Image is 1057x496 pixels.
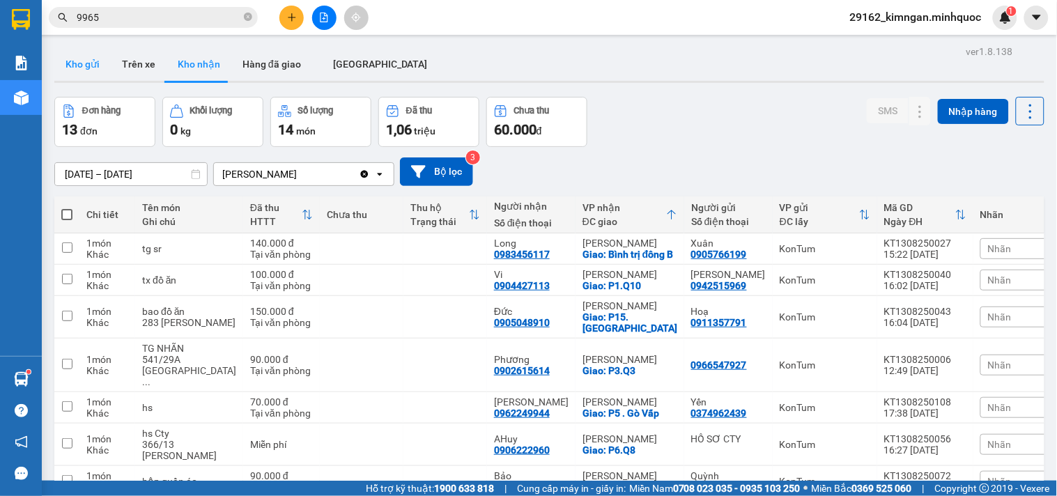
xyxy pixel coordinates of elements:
[1024,6,1049,30] button: caret-down
[296,125,316,137] span: món
[142,243,236,254] div: tg sr
[988,243,1012,254] span: Nhãn
[691,396,766,408] div: Yến
[691,408,747,419] div: 0374962439
[86,238,128,249] div: 1 món
[1031,11,1043,24] span: caret-down
[494,217,569,228] div: Số điện thoại
[250,202,302,213] div: Đã thu
[691,238,766,249] div: Xuân
[780,476,870,487] div: KonTum
[582,311,677,334] div: Giao: P15. Phú Nhuận
[374,169,385,180] svg: open
[26,370,31,374] sup: 1
[884,396,966,408] div: KT1308250108
[582,365,677,376] div: Giao: P3.Q3
[494,408,550,419] div: 0962249944
[494,354,569,365] div: Phương
[142,428,236,439] div: hs Cty
[494,396,569,408] div: Vân
[576,196,684,233] th: Toggle SortBy
[162,97,263,147] button: Khối lượng0kg
[167,47,231,81] button: Kho nhận
[250,439,313,450] div: Miễn phí
[980,209,1050,220] div: Nhãn
[494,238,569,249] div: Long
[780,243,870,254] div: KonTum
[867,98,909,123] button: SMS
[77,10,241,25] input: Tìm tên, số ĐT hoặc mã đơn
[86,249,128,260] div: Khác
[86,269,128,280] div: 1 món
[54,97,155,147] button: Đơn hàng13đơn
[270,97,371,147] button: Số lượng14món
[582,202,666,213] div: VP nhận
[884,238,966,249] div: KT1308250027
[410,216,469,227] div: Trạng thái
[279,6,304,30] button: plus
[58,13,68,22] span: search
[812,481,912,496] span: Miền Bắc
[582,396,677,408] div: [PERSON_NAME]
[884,444,966,456] div: 16:27 [DATE]
[537,125,542,137] span: đ
[142,317,236,328] div: 283 phan đình phùng
[55,163,207,185] input: Select a date range.
[884,470,966,481] div: KT1308250072
[582,300,677,311] div: [PERSON_NAME]
[250,216,302,227] div: HTTT
[86,470,128,481] div: 1 món
[691,306,766,317] div: Hoạ
[142,202,236,213] div: Tên món
[250,269,313,280] div: 100.000 đ
[673,483,801,494] strong: 0708 023 035 - 0935 103 250
[884,202,955,213] div: Mã GD
[54,47,111,81] button: Kho gửi
[250,365,313,376] div: Tại văn phòng
[142,216,236,227] div: Ghi chú
[86,317,128,328] div: Khác
[780,359,870,371] div: KonTum
[517,481,626,496] span: Cung cấp máy in - giấy in:
[494,365,550,376] div: 0902615614
[988,476,1012,487] span: Nhãn
[486,97,587,147] button: Chưa thu60.000đ
[629,481,801,496] span: Miền Nam
[988,439,1012,450] span: Nhãn
[884,280,966,291] div: 16:02 [DATE]
[938,99,1009,124] button: Nhập hàng
[582,216,666,227] div: ĐC giao
[582,433,677,444] div: [PERSON_NAME]
[366,481,494,496] span: Hỗ trợ kỹ thuật:
[691,280,747,291] div: 0942515969
[14,56,29,70] img: solution-icon
[1009,6,1014,16] span: 1
[400,157,473,186] button: Bộ lọc
[142,354,236,387] div: 541/29A ĐIỆN BIÊN PHỦ
[86,280,128,291] div: Khác
[111,47,167,81] button: Trên xe
[410,202,469,213] div: Thu hộ
[86,433,128,444] div: 1 món
[494,433,569,444] div: AHuy
[691,216,766,227] div: Số điện thoại
[142,476,236,487] div: hộp quần áo
[494,470,569,481] div: Bảo
[466,150,480,164] sup: 3
[12,9,30,30] img: logo-vxr
[884,306,966,317] div: KT1308250043
[86,365,128,376] div: Khác
[999,11,1012,24] img: icon-new-feature
[691,317,747,328] div: 0911357791
[190,106,233,116] div: Khối lượng
[988,274,1012,286] span: Nhãn
[494,201,569,212] div: Người nhận
[287,13,297,22] span: plus
[86,444,128,456] div: Khác
[514,106,550,116] div: Chưa thu
[884,249,966,260] div: 15:22 [DATE]
[877,196,973,233] th: Toggle SortBy
[494,249,550,260] div: 0983456117
[582,269,677,280] div: [PERSON_NAME]
[14,372,29,387] img: warehouse-icon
